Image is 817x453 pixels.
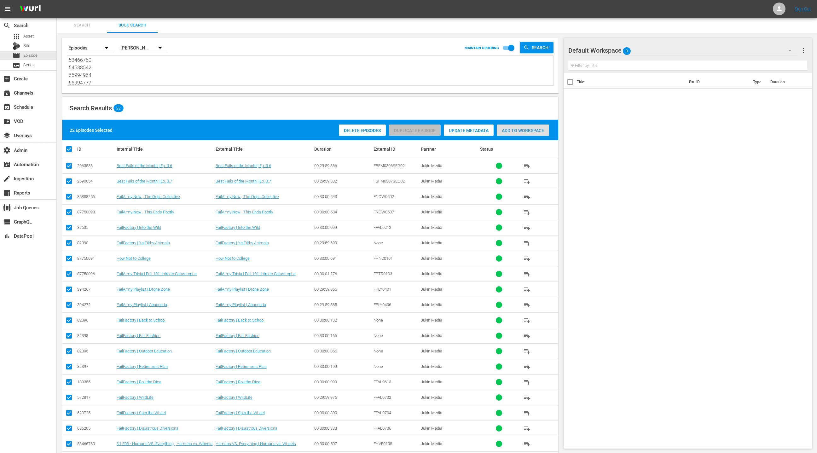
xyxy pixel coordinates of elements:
[374,410,391,415] span: FFAL0704
[77,318,115,322] div: 82396
[421,147,478,152] div: Partner
[339,125,386,136] button: Delete Episodes
[314,302,372,307] div: 00:29:59.865
[374,318,419,322] div: None
[421,287,442,292] span: Jukin Media
[117,147,213,152] div: Internal Title
[523,440,531,448] span: playlist_add
[421,349,442,353] span: Jukin Media
[523,363,531,370] span: playlist_add
[117,380,161,384] a: FailFactory | Roll the Dice
[3,118,11,125] span: VOD
[497,128,549,133] span: Add to Workspace
[374,225,391,230] span: FFAL0212
[519,436,535,451] button: playlist_add
[523,162,531,170] span: playlist_add
[216,256,250,261] a: How Not to College
[421,410,442,415] span: Jukin Media
[519,375,535,390] button: playlist_add
[216,147,312,152] div: External Title
[23,62,35,68] span: Series
[374,256,393,261] span: FHNC0101
[4,5,11,13] span: menu
[314,271,372,276] div: 00:30:01.276
[3,132,11,139] span: Overlays
[519,390,535,405] button: playlist_add
[421,302,442,307] span: Jukin Media
[77,349,115,353] div: 82395
[421,441,442,446] span: Jukin Media
[444,128,494,133] span: Update Metadata
[497,125,549,136] button: Add to Workspace
[15,2,45,16] img: ans4CAIJ8jUAAAAAAAAAAAAAAAAAAAAAAAAgQb4GAAAAAAAAAAAAAAAAAAAAAAAAJMjXAAAAAAAAAAAAAAAAAAAAAAAAgAT5G...
[374,364,419,369] div: None
[767,73,804,91] th: Duration
[77,225,115,230] div: 37535
[216,349,271,353] a: FailFactory | Outdoor Education
[216,395,252,400] a: FailFactory | WildLife
[529,42,553,53] span: Search
[77,364,115,369] div: 82397
[523,177,531,185] span: playlist_add
[421,364,442,369] span: Jukin Media
[800,47,807,54] span: more_vert
[117,287,170,292] a: FailArmy Playlist | Drone Zone
[113,106,124,110] span: 22
[523,270,531,278] span: playlist_add
[421,194,442,199] span: Jukin Media
[421,333,442,338] span: Jukin Media
[314,179,372,183] div: 00:29:59.832
[216,426,277,431] a: FailFactory | Disastrous Diversions
[314,163,372,168] div: 00:29:59.866
[519,405,535,421] button: playlist_add
[117,333,160,338] a: FailFactory | Fall Fashion
[117,210,174,214] a: FailArmy Now | This Ends Poorly
[3,103,11,111] span: Schedule
[3,232,11,240] span: DataPool
[523,409,531,417] span: playlist_add
[519,189,535,204] button: playlist_add
[3,175,11,183] span: Ingestion
[421,241,442,245] span: Jukin Media
[685,73,749,91] th: Ext. ID
[523,317,531,324] span: playlist_add
[421,225,442,230] span: Jukin Media
[314,241,372,245] div: 00:29:59.699
[77,395,115,400] div: 572817
[519,266,535,282] button: playlist_add
[314,380,372,384] div: 00:30:00.099
[216,441,296,446] a: Humans VS. Everything | Humans vs. Wheels
[216,380,260,384] a: FailFactory | Roll the Dice
[389,125,441,136] button: Duplicate Episode
[13,42,20,50] div: Bits
[3,89,11,97] span: Channels
[374,349,419,353] div: None
[117,441,212,446] a: S1 E08 - Humans VS. Everything | Humans vs. Wheels
[374,441,392,446] span: FHVE0108
[421,318,442,322] span: Jukin Media
[77,410,115,415] div: 629725
[314,318,372,322] div: 00:30:00.132
[13,61,20,69] span: Series
[117,194,180,199] a: FailArmy Now | The Oops Collective
[520,42,553,53] button: Search
[523,394,531,401] span: playlist_add
[314,395,372,400] div: 00:29:59.976
[117,426,178,431] a: FailFactory | Disastrous Diversions
[216,210,273,214] a: FailArmy Now | This Ends Poorly
[314,441,372,446] div: 00:30:00.507
[77,194,115,199] div: 85888256
[216,194,279,199] a: FailArmy Now | The Oops Collective
[523,255,531,262] span: playlist_add
[389,128,441,133] span: Duplicate Episode
[523,239,531,247] span: playlist_add
[77,426,115,431] div: 685205
[216,225,260,230] a: FailFactory | Into the Wild
[374,241,419,245] div: None
[314,410,372,415] div: 00:30:00.300
[519,235,535,251] button: playlist_add
[421,271,442,276] span: Jukin Media
[314,349,372,353] div: 00:30:00.066
[117,225,161,230] a: FailFactory | Into the Wild
[117,349,172,353] a: FailFactory | Outdoor Education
